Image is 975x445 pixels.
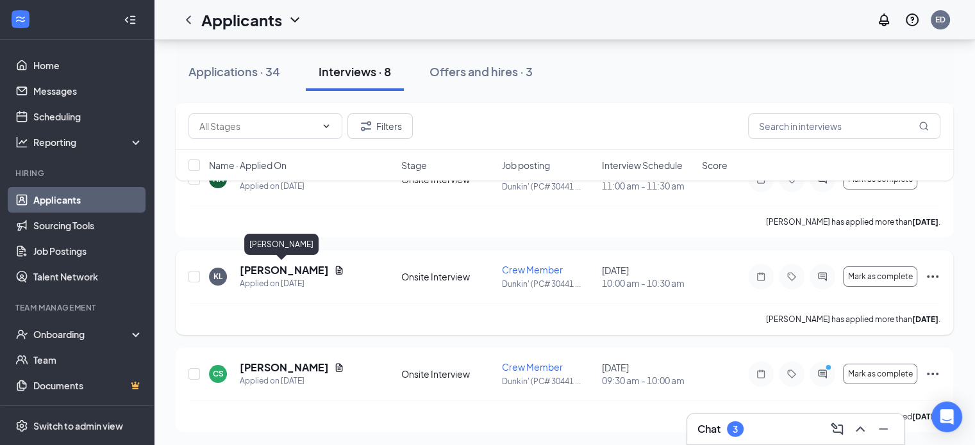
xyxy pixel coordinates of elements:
div: [PERSON_NAME] [244,234,319,255]
span: Job posting [501,159,549,172]
div: ED [935,14,946,25]
div: Open Intercom Messenger [931,401,962,432]
div: Reporting [33,136,144,149]
svg: PrimaryDot [822,364,838,374]
b: [DATE] [912,314,938,324]
span: Interview Schedule [602,159,683,172]
p: [PERSON_NAME] interviewed . [804,411,940,422]
button: Filter Filters [347,113,413,139]
a: Home [33,53,143,78]
svg: ChevronUp [853,421,868,437]
svg: ActiveChat [815,369,830,379]
a: Applicants [33,187,143,213]
div: Offers and hires · 3 [429,63,533,79]
svg: Tag [784,271,799,282]
div: [DATE] [602,264,694,289]
svg: ActiveChat [815,271,830,282]
svg: UserCheck [15,328,28,341]
p: Dunkin' (PC# 30441 ... [502,376,594,387]
span: Score [702,159,728,172]
svg: Document [334,362,344,373]
a: Talent Network [33,264,143,289]
h5: [PERSON_NAME] [240,360,329,375]
span: Crew Member [502,361,563,373]
span: Name · Applied On [209,159,287,172]
svg: QuestionInfo [904,12,920,28]
div: Applied on [DATE] [240,277,344,290]
a: Job Postings [33,238,143,264]
svg: MagnifyingGlass [919,121,929,131]
svg: ChevronLeft [181,12,196,28]
svg: ChevronDown [287,12,303,28]
svg: Collapse [124,13,137,26]
p: [PERSON_NAME] has applied more than . [766,216,940,227]
svg: Analysis [15,136,28,149]
a: Messages [33,78,143,104]
div: 3 [733,424,738,435]
span: Mark as complete [847,272,912,281]
div: Interviews · 8 [319,63,391,79]
h5: [PERSON_NAME] [240,263,329,277]
a: DocumentsCrown [33,373,143,398]
b: [DATE] [912,217,938,227]
a: SurveysCrown [33,398,143,424]
div: Onsite Interview [401,368,494,380]
button: Mark as complete [843,364,917,384]
svg: Ellipses [925,366,940,382]
svg: WorkstreamLogo [14,13,27,26]
div: Applications · 34 [188,63,280,79]
button: ChevronUp [850,419,871,439]
svg: Filter [358,118,374,134]
a: Scheduling [33,104,143,129]
div: Switch to admin view [33,419,123,432]
svg: ComposeMessage [829,421,845,437]
a: Sourcing Tools [33,213,143,238]
span: Mark as complete [847,369,912,378]
div: Onsite Interview [401,270,494,283]
div: Hiring [15,168,140,179]
svg: Note [753,369,769,379]
input: Search in interviews [748,113,940,139]
span: 09:30 am - 10:00 am [602,374,694,387]
h3: Chat [697,422,721,436]
span: Stage [401,159,427,172]
button: Minimize [873,419,894,439]
svg: ChevronDown [321,121,331,131]
div: Team Management [15,302,140,313]
div: Onboarding [33,328,132,341]
b: [DATE] [912,412,938,421]
svg: Ellipses [925,269,940,284]
button: Mark as complete [843,266,917,287]
p: [PERSON_NAME] has applied more than . [766,314,940,325]
input: All Stages [199,119,316,133]
svg: Minimize [876,421,891,437]
svg: Tag [784,369,799,379]
div: Applied on [DATE] [240,375,344,387]
span: Crew Member [502,264,563,275]
span: 10:00 am - 10:30 am [602,277,694,289]
div: KL [213,271,222,282]
p: Dunkin' (PC# 30441 ... [502,279,594,289]
div: CS [213,368,224,379]
svg: Notifications [876,12,892,28]
svg: Note [753,271,769,282]
a: Team [33,347,143,373]
svg: Document [334,265,344,275]
svg: Settings [15,419,28,432]
button: ComposeMessage [827,419,847,439]
h1: Applicants [201,9,282,31]
div: [DATE] [602,361,694,387]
